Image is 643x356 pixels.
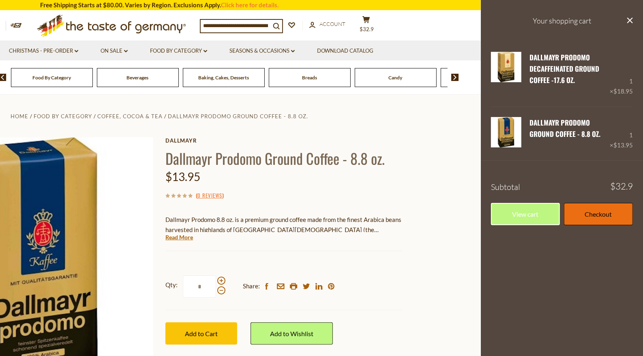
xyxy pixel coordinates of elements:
a: Dallmayr Prodomo Ground Coffee [491,117,521,150]
h1: Dallmayr Prodomo Ground Coffee - 8.8 oz. [165,149,403,167]
a: Food By Category [32,75,71,81]
a: View cart [491,203,560,225]
a: Account [309,20,345,29]
a: On Sale [101,47,128,55]
a: Home [11,113,28,119]
a: Breads [302,75,317,81]
a: Beverages [127,75,149,81]
a: Dallmayr [165,137,403,144]
span: $13.95 [165,170,200,183]
span: $13.95 [613,141,633,149]
a: Candy [389,75,403,81]
button: $32.9 [354,16,378,36]
a: 0 Reviews [197,191,222,200]
span: $18.95 [613,87,633,95]
a: Download Catalog [317,47,374,55]
a: Christmas - PRE-ORDER [9,47,78,55]
strong: Qty: [165,280,178,290]
div: 1 × [610,117,633,150]
a: Click here for details. [221,1,279,9]
a: Baking, Cakes, Desserts [198,75,249,81]
a: Dallmayr Prodomo Ground Coffee - 8.8 oz. [168,113,308,119]
a: Dallmayr Prodomo Ground Coffee - 8.8 oz. [529,117,600,139]
a: Checkout [564,203,633,225]
img: next arrow [451,74,459,81]
span: Share: [243,281,260,291]
a: Dallmayr Decaffeinated Ground Coffee [491,52,521,97]
a: Add to Wishlist [251,322,333,345]
span: $32.9 [610,182,633,191]
img: Dallmayr Decaffeinated Ground Coffee [491,52,521,82]
a: Dallmayr Prodomo Decaffeinated Ground Coffee -17.6 oz. [529,52,599,85]
div: 1 × [610,52,633,97]
input: Qty: [183,275,216,298]
span: Account [319,21,345,27]
a: Coffee, Cocoa & Tea [97,113,163,119]
a: Read More [165,233,193,241]
span: Add to Cart [185,330,218,337]
a: Food By Category [150,47,207,55]
a: Food By Category [34,113,92,119]
p: Dallmayr Prodomo 8.8 oz. is a premium ground coffee made from the finest Arabica beans harvested ... [165,215,403,235]
button: Add to Cart [165,322,237,345]
img: Dallmayr Prodomo Ground Coffee [491,117,521,147]
span: Subtotal [491,182,520,192]
a: Seasons & Occasions [229,47,295,55]
span: ( ) [196,191,224,199]
span: $32.9 [360,26,374,32]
